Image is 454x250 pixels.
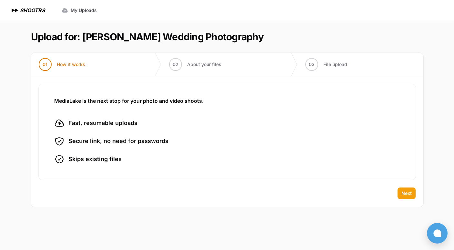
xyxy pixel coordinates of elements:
button: 01 How it works [31,53,93,76]
span: Next [401,190,412,197]
span: File upload [323,61,347,68]
a: SHOOTRS SHOOTRS [10,6,45,14]
button: Open chat window [427,223,448,244]
span: 02 [173,61,178,68]
span: My Uploads [71,7,97,14]
span: Secure link, no need for passwords [68,137,168,146]
img: SHOOTRS [10,6,20,14]
h1: Upload for: [PERSON_NAME] Wedding Photography [31,31,264,43]
span: 03 [309,61,315,68]
button: 02 About your files [161,53,229,76]
span: How it works [57,61,85,68]
button: Next [398,187,416,199]
h3: MediaLake is the next stop for your photo and video shoots. [54,97,400,105]
span: About your files [187,61,221,68]
button: 03 File upload [298,53,355,76]
span: 01 [43,61,47,68]
span: Fast, resumable uploads [68,119,137,128]
span: Skips existing files [68,155,122,164]
a: My Uploads [58,5,101,16]
h1: SHOOTRS [20,6,45,14]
